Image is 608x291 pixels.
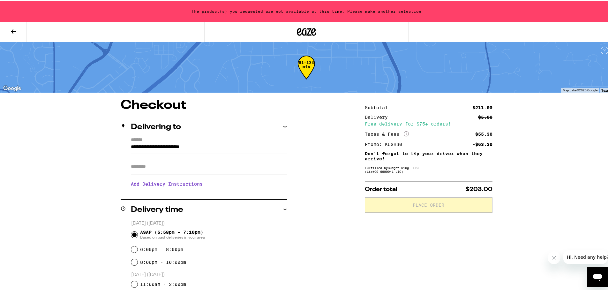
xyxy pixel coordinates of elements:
div: $5.00 [478,114,492,118]
div: Taxes & Fees [365,130,409,136]
p: We'll contact you at [PHONE_NUMBER] when we arrive [131,190,287,195]
span: Place Order [413,202,444,206]
div: Subtotal [365,104,392,109]
label: 6:00pm - 8:00pm [140,246,183,251]
a: Open this area in Google Maps (opens a new window) [2,83,23,91]
div: Free delivery for $75+ orders! [365,120,492,125]
iframe: Button to launch messaging window [587,265,608,286]
div: 61-133 min [298,59,315,83]
iframe: Close message [548,250,560,263]
div: -$63.30 [472,141,492,145]
img: Google [2,83,23,91]
span: Hi. Need any help? [4,4,46,10]
p: [DATE] ([DATE]) [131,271,287,277]
button: Place Order [365,196,492,211]
label: 8:00pm - 10:00pm [140,258,186,264]
h1: Checkout [121,98,287,111]
h2: Delivery time [131,205,183,212]
span: $203.00 [465,185,492,191]
div: $211.00 [472,104,492,109]
span: Based on past deliveries in your area [140,234,205,239]
span: Map data ©2025 Google [563,87,597,91]
iframe: Message from company [563,249,608,263]
p: [DATE] ([DATE]) [131,219,287,225]
span: Order total [365,185,397,191]
div: Promo: KUSH30 [365,141,407,145]
div: Delivery [365,114,392,118]
p: Don't forget to tip your driver when they arrive! [365,150,492,160]
div: $55.30 [475,131,492,135]
span: ASAP (5:58pm - 7:10pm) [140,228,205,239]
div: Fulfilled by Budget King, LLC (Lic# C9-0000041-LIC ) [365,165,492,172]
h3: Add Delivery Instructions [131,175,287,190]
label: 11:00am - 2:00pm [140,280,186,286]
h2: Delivering to [131,122,181,130]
